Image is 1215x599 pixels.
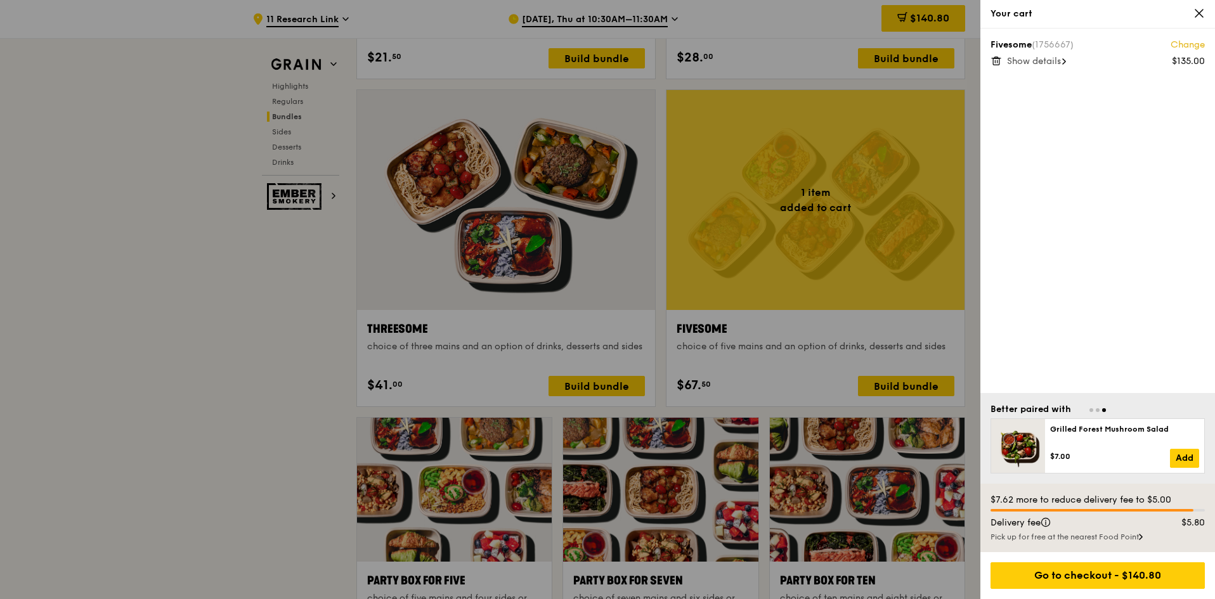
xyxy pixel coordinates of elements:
span: Show details [1007,56,1061,67]
div: Delivery fee [983,517,1155,529]
span: Go to slide 1 [1089,408,1093,412]
a: Add [1170,449,1199,468]
span: Go to slide 2 [1096,408,1100,412]
span: (1756667) [1032,39,1074,50]
div: Your cart [991,8,1205,20]
div: $5.80 [1155,517,1213,529]
div: Grilled Forest Mushroom Salad [1050,424,1199,434]
span: Go to slide 3 [1102,408,1106,412]
div: Pick up for free at the nearest Food Point [991,532,1205,542]
div: Better paired with [991,403,1071,416]
div: $135.00 [1172,55,1205,68]
div: $7.62 more to reduce delivery fee to $5.00 [991,494,1205,506]
div: $7.00 [1050,451,1170,461]
a: Change [1171,39,1205,51]
div: Go to checkout - $140.80 [991,562,1205,589]
div: Fivesome [991,39,1205,51]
